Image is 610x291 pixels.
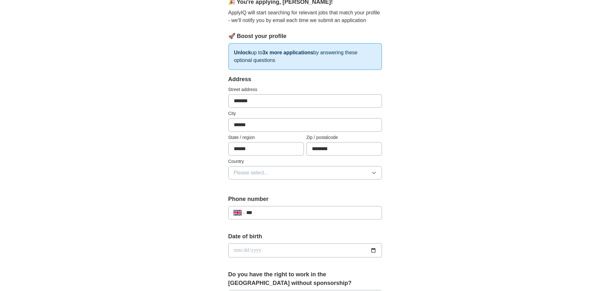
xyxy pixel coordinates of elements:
[234,50,251,55] strong: Unlock
[228,75,382,84] div: Address
[228,86,382,93] label: Street address
[228,195,382,203] label: Phone number
[228,32,382,41] div: 🚀 Boost your profile
[228,43,382,70] p: up to by answering these optional questions
[234,169,269,177] span: Please select...
[228,158,382,165] label: Country
[306,134,382,141] label: Zip / postalcode
[228,9,382,24] p: ApplyIQ will start searching for relevant jobs that match your profile - we'll notify you by emai...
[262,50,313,55] strong: 3x more applications
[228,166,382,180] button: Please select...
[228,270,382,287] label: Do you have the right to work in the [GEOGRAPHIC_DATA] without sponsorship?
[228,134,304,141] label: State / region
[228,110,382,117] label: City
[228,232,382,241] label: Date of birth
